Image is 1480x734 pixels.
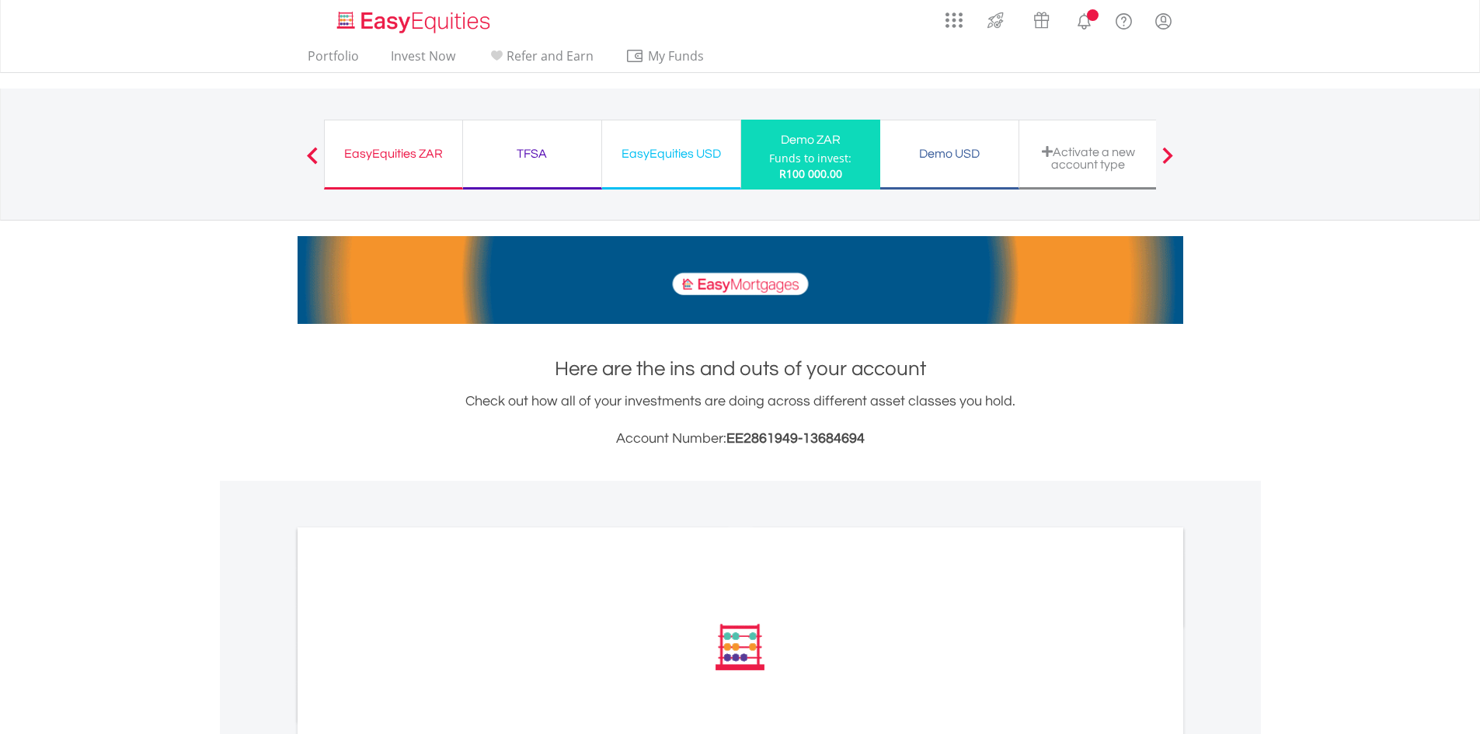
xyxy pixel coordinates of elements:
a: My Profile [1144,4,1183,38]
img: vouchers-v2.svg [1029,8,1054,33]
a: Notifications [1064,4,1104,35]
img: grid-menu-icon.svg [945,12,963,29]
a: Home page [331,4,496,35]
h3: Account Number: [298,428,1183,450]
img: thrive-v2.svg [983,8,1008,33]
div: TFSA [472,143,592,165]
a: Refer and Earn [481,48,600,72]
a: Portfolio [301,48,365,72]
a: AppsGrid [935,4,973,29]
div: Demo USD [890,143,1009,165]
span: EE2861949-13684694 [726,431,865,446]
a: FAQ's and Support [1104,4,1144,35]
div: EasyEquities USD [611,143,731,165]
span: Refer and Earn [507,47,594,64]
div: Check out how all of your investments are doing across different asset classes you hold. [298,391,1183,450]
span: My Funds [625,46,727,66]
div: Funds to invest: [769,151,851,166]
div: Demo ZAR [750,129,871,151]
h1: Here are the ins and outs of your account [298,355,1183,383]
a: Vouchers [1019,4,1064,33]
a: Invest Now [385,48,461,72]
div: EasyEquities ZAR [334,143,453,165]
div: Activate a new account type [1029,145,1148,171]
img: EasyMortage Promotion Banner [298,236,1183,324]
span: R100 000.00 [779,166,842,181]
img: EasyEquities_Logo.png [334,9,496,35]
